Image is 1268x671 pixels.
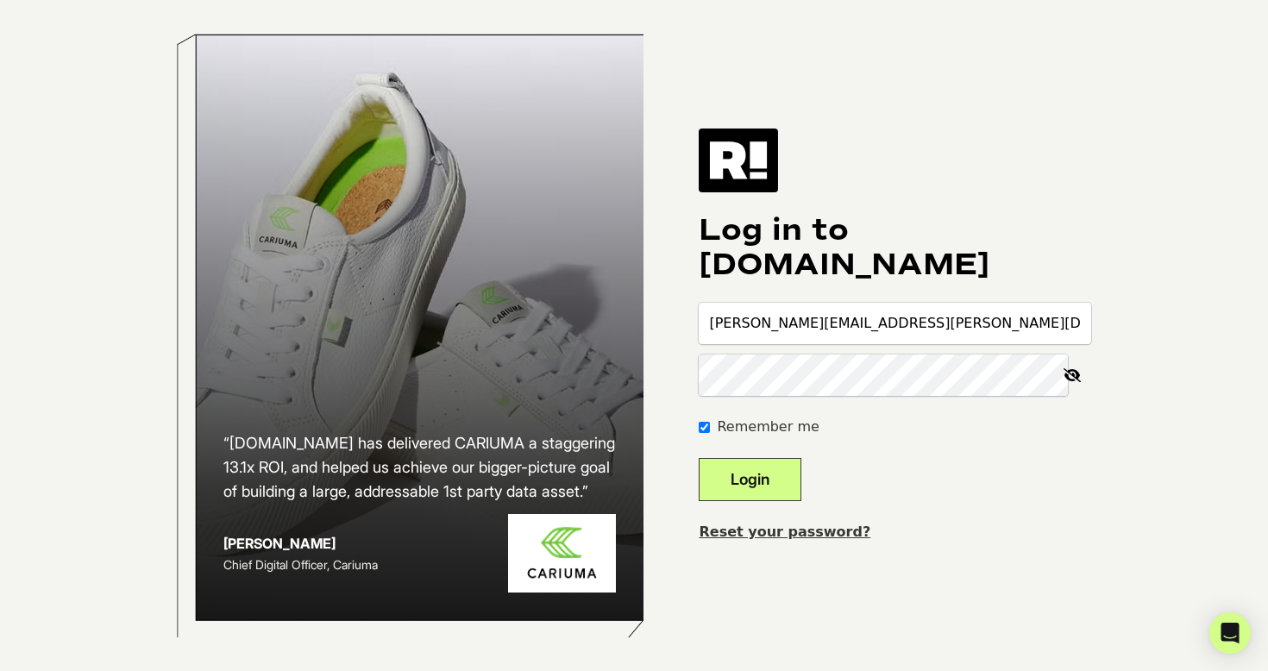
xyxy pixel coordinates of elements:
h2: “[DOMAIN_NAME] has delivered CARIUMA a staggering 13.1x ROI, and helped us achieve our bigger-pic... [223,431,617,504]
input: Email [699,303,1091,344]
a: Reset your password? [699,524,870,540]
button: Login [699,458,801,501]
img: Cariuma [508,514,616,593]
h1: Log in to [DOMAIN_NAME] [699,213,1091,282]
span: Chief Digital Officer, Cariuma [223,557,378,572]
label: Remember me [717,417,819,437]
strong: [PERSON_NAME] [223,535,336,552]
img: Retention.com [699,129,778,192]
div: Open Intercom Messenger [1209,612,1251,654]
